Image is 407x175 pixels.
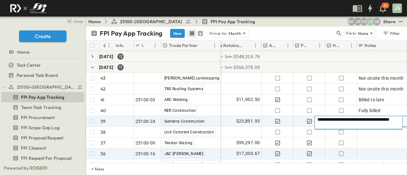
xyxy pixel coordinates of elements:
[21,104,61,111] span: Team Task Tracking
[1,123,83,132] a: FPI Scope Gap Log
[245,42,252,49] button: Sort
[164,98,188,102] span: ARC Welding
[225,64,232,70] p: Sum
[164,108,196,113] span: RER Construction
[21,155,72,161] span: FPI Request For Proposal
[359,107,381,114] span: Fully billed
[209,30,227,37] p: Group by:
[100,129,106,135] p: 38
[1,71,83,80] a: Personal Task Board
[364,42,376,49] p: Notes
[1,92,84,102] div: FPI Pay App Trackingtest
[100,97,104,103] p: 41
[199,42,206,49] button: Sort
[359,75,404,81] span: Not onsite this month
[135,97,155,103] span: 25100-03
[377,42,384,49] button: Sort
[100,118,106,125] p: 39
[211,42,218,49] button: Menu
[99,40,115,50] div: #
[117,64,124,71] div: 17
[301,42,309,49] p: PM Processed
[100,86,106,92] p: 42
[21,135,63,141] span: FPI Proposal Request
[120,18,183,25] span: 25100-[GEOGRAPHIC_DATA]
[17,62,41,68] span: Task Center
[392,3,403,14] button: JS
[17,84,75,90] span: 25100-Vanguard Prep School
[73,18,83,24] span: close
[164,76,220,80] span: [PERSON_NAME] Landscaping
[342,42,349,49] button: Sort
[17,49,29,55] span: Home
[1,48,83,57] a: Home
[348,42,355,49] button: Menu
[144,42,151,49] button: Sort
[196,30,204,37] button: kanban view
[115,40,134,50] div: Info
[1,102,84,112] div: Team Task Trackingtest
[233,53,260,60] span: $548,324.76
[225,54,232,59] p: Sum
[100,29,162,38] p: FPI Pay App Tracking
[169,42,197,49] p: Trade Partner
[373,18,381,25] div: Sterling Barnett (sterling@fpibuilders.com)
[100,75,106,81] p: 43
[1,70,84,80] div: Personal Task Boardtest
[1,154,83,163] a: FPI Request For Proposal
[202,18,255,25] a: FPI Pay App Tracking
[348,18,355,25] div: Monica Pruteanu (mpruteanu@fpibuilders.com)
[233,64,260,71] span: $566,378.05
[1,123,84,133] div: FPI Scope Gap Logtest
[88,18,101,25] a: Home
[164,87,203,91] span: TRS Roofing Systems
[135,118,155,125] span: 25100-24
[236,118,260,125] span: $23,891.93
[116,37,124,54] div: Info
[360,18,368,25] div: Regina Barnett (rbarnett@fpibuilders.com)
[1,153,84,163] div: FPI Request For Proposaltest
[8,83,83,91] a: 25100-Vanguard Prep School
[316,42,323,49] button: Menu
[21,125,59,131] span: FPI Scope Gap Log
[187,29,205,38] div: table view
[164,162,220,167] span: S&R [PERSON_NAME] Painting
[151,42,159,49] button: Menu
[392,3,402,13] div: JS
[164,130,214,134] span: Livit Concrete Construction
[333,42,341,49] p: HOLD CHECK
[252,42,259,49] button: Menu
[1,61,83,70] a: Task Center
[1,133,84,143] div: FPI Proposal Requesttest
[1,112,84,123] div: FPI Procurementtest
[1,93,83,102] a: FPI Pay App Tracking
[100,151,106,157] p: 36
[1,113,83,122] a: FPI Procurement
[269,42,278,49] p: AA Processed
[170,29,185,38] button: New
[164,119,205,124] span: Subterra Construction
[236,96,260,103] span: $11,902.50
[21,114,55,121] span: FPI Procurement
[100,107,106,114] p: 40
[8,2,49,15] img: c8d7d1ed905e502e8f77bf7063faec64e13b34fdb1f2bdd94b0e311fc34f8000.png
[1,144,83,152] a: FPI Closeout
[380,29,402,38] button: Filter
[101,42,108,49] button: Sort
[188,30,196,37] button: row view
[354,18,362,25] div: Jayden Ramirez (jramirez@fpibuilders.com)
[135,140,155,146] span: 25100-09
[229,30,241,37] p: Month
[19,30,66,42] button: Create
[164,141,193,145] span: Texstar Glazing
[21,145,46,151] span: FPI Closeout
[346,30,357,37] p: View:
[1,82,84,92] div: 25100-Vanguard Prep Schooltest
[311,42,318,49] button: Sort
[117,53,124,60] div: 13
[21,94,64,100] span: FPI Pay App Tracking
[359,86,404,92] span: Not onsite this month
[236,139,260,146] span: $99,297.00
[279,42,286,49] button: Sort
[397,18,404,25] button: test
